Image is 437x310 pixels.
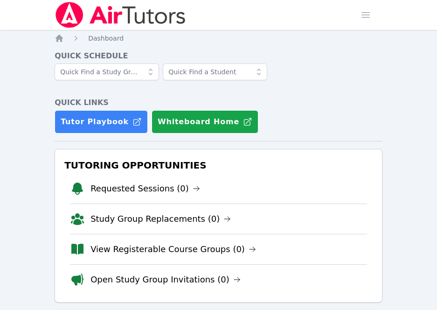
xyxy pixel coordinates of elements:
[55,50,382,62] h4: Quick Schedule
[55,97,382,108] h4: Quick Links
[55,34,382,43] nav: Breadcrumb
[55,63,159,80] input: Quick Find a Study Group
[62,157,375,174] h3: Tutoring Opportunities
[88,34,124,43] a: Dashboard
[90,273,241,286] a: Open Study Group Invitations (0)
[152,110,258,134] button: Whiteboard Home
[55,110,148,134] a: Tutor Playbook
[90,243,256,256] a: View Registerable Course Groups (0)
[163,63,267,80] input: Quick Find a Student
[88,35,124,42] span: Dashboard
[90,212,231,225] a: Study Group Replacements (0)
[55,2,187,28] img: Air Tutors
[90,182,200,195] a: Requested Sessions (0)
